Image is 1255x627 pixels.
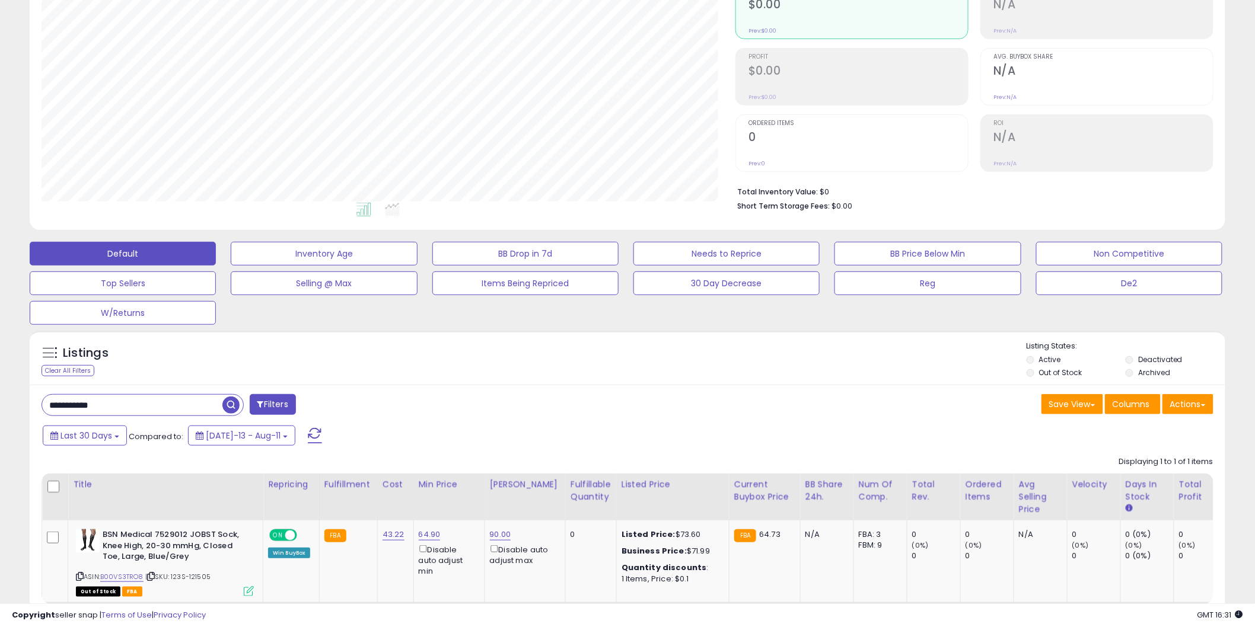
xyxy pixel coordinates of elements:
[1072,478,1116,491] div: Velocity
[145,572,211,581] span: | SKU: 123S-121505
[43,426,127,446] button: Last 30 Days
[966,478,1009,503] div: Ordered Items
[419,478,480,491] div: Min Price
[834,242,1021,265] button: BB Price Below Min
[1179,478,1222,503] div: Total Profit
[73,478,258,491] div: Title
[737,184,1205,198] li: $0
[622,478,724,491] div: Listed Price
[622,562,720,573] div: :
[1019,529,1058,540] div: N/A
[490,529,511,540] a: 90.00
[324,529,346,542] small: FBA
[250,394,296,415] button: Filters
[268,548,310,558] div: Win BuyBox
[1138,354,1183,364] label: Deactivated
[383,529,404,540] a: 43.22
[832,200,852,212] span: $0.00
[1126,503,1133,514] small: Days In Stock.
[63,345,109,362] h5: Listings
[966,529,1014,540] div: 0
[129,431,183,442] span: Compared to:
[748,54,968,60] span: Profit
[993,160,1017,167] small: Prev: N/A
[571,529,607,540] div: 0
[748,160,765,167] small: Prev: 0
[490,478,560,491] div: [PERSON_NAME]
[737,187,818,197] b: Total Inventory Value:
[101,609,152,620] a: Terms of Use
[993,130,1213,146] h2: N/A
[1072,529,1120,540] div: 0
[231,242,417,265] button: Inventory Age
[805,478,849,503] div: BB Share 24h.
[748,120,968,127] span: Ordered Items
[1126,478,1169,503] div: Days In Stock
[206,430,281,442] span: [DATE]-13 - Aug-11
[12,609,55,620] strong: Copyright
[1126,551,1174,561] div: 0 (0%)
[966,540,982,550] small: (0%)
[993,94,1017,101] small: Prev: N/A
[60,430,112,442] span: Last 30 Days
[419,529,441,540] a: 64.90
[622,562,707,573] b: Quantity discounts
[1039,367,1082,378] label: Out of Stock
[622,545,687,556] b: Business Price:
[30,301,216,325] button: W/Returns
[748,27,776,34] small: Prev: $0.00
[759,529,781,540] span: 64.73
[834,271,1021,295] button: Reg
[622,529,720,540] div: $73.60
[1113,398,1150,410] span: Columns
[993,64,1213,80] h2: N/A
[268,478,314,491] div: Repricing
[1179,529,1227,540] div: 0
[1105,394,1161,414] button: Columns
[432,242,619,265] button: BB Drop in 7d
[1036,242,1222,265] button: Non Competitive
[859,478,902,503] div: Num of Comp.
[859,529,898,540] div: FBA: 3
[1138,367,1170,378] label: Archived
[42,365,94,376] div: Clear All Filters
[100,572,144,582] a: B00VS3TRO8
[231,271,417,295] button: Selling @ Max
[1162,394,1213,414] button: Actions
[912,551,960,561] div: 0
[103,529,247,565] b: BSN Medical 7529012 JOBST Sock, Knee High, 20-30 mmHg, Closed Toe, Large, Blue/Grey
[1027,341,1225,352] p: Listing States:
[993,54,1213,60] span: Avg. Buybox Share
[76,587,120,597] span: All listings that are currently out of stock and unavailable for purchase on Amazon
[30,242,216,265] button: Default
[383,478,409,491] div: Cost
[490,543,556,566] div: Disable auto adjust max
[734,478,795,503] div: Current Buybox Price
[122,587,142,597] span: FBA
[571,478,611,503] div: Fulfillable Quantity
[1039,354,1061,364] label: Active
[734,529,756,542] small: FBA
[1179,540,1196,550] small: (0%)
[993,120,1213,127] span: ROI
[748,64,968,80] h2: $0.00
[748,130,968,146] h2: 0
[1126,529,1174,540] div: 0 (0%)
[1041,394,1103,414] button: Save View
[622,546,720,556] div: $71.99
[419,543,476,577] div: Disable auto adjust min
[748,94,776,101] small: Prev: $0.00
[966,551,1014,561] div: 0
[633,271,820,295] button: 30 Day Decrease
[1019,478,1062,516] div: Avg Selling Price
[1072,540,1089,550] small: (0%)
[1036,271,1222,295] button: De2
[1197,609,1243,620] span: 2025-09-11 16:31 GMT
[1179,551,1227,561] div: 0
[270,530,285,540] span: ON
[737,201,830,211] b: Short Term Storage Fees:
[1119,456,1213,468] div: Displaying 1 to 1 of 1 items
[12,610,206,621] div: seller snap | |
[1072,551,1120,561] div: 0
[993,27,1017,34] small: Prev: N/A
